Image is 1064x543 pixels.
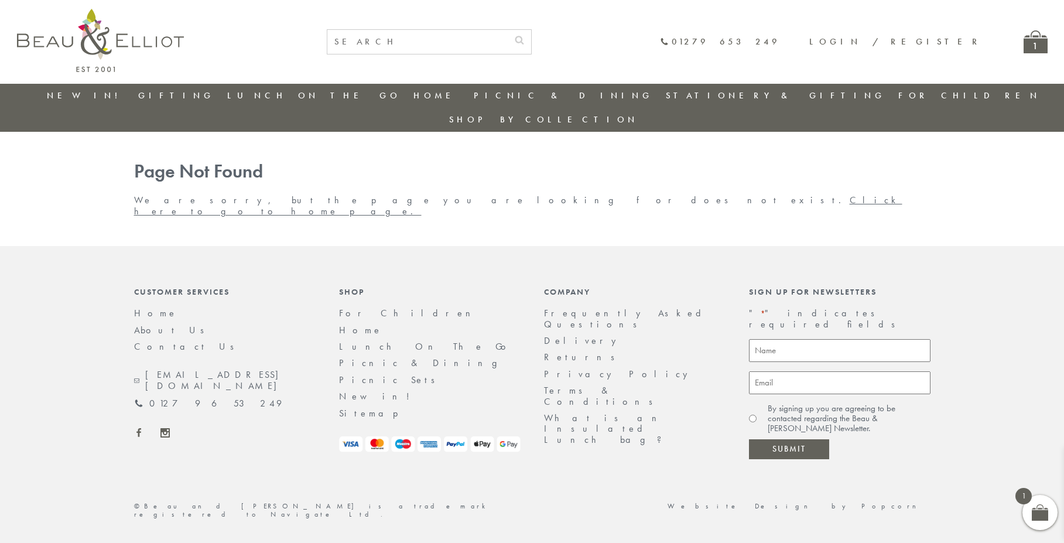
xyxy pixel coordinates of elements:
[749,371,930,394] input: Email
[339,436,521,452] img: payment-logos.png
[544,412,671,446] a: What is an Insulated Lunch bag?
[544,307,709,330] a: Frequently Asked Questions
[134,398,282,409] a: 01279 653 249
[449,114,638,125] a: Shop by collection
[544,334,622,347] a: Delivery
[749,339,930,362] input: Name
[768,404,930,434] label: By signing up you are agreeing to be contacted regarding the Beau & [PERSON_NAME] Newsletter.
[339,390,418,402] a: New in!
[544,368,694,380] a: Privacy Policy
[339,287,521,296] div: Shop
[339,374,443,386] a: Picnic Sets
[47,90,125,101] a: New in!
[474,90,653,101] a: Picnic & Dining
[122,161,942,217] div: We are sorry, but the page you are looking for does not exist.
[544,351,622,363] a: Returns
[134,161,930,183] h1: Page Not Found
[134,307,177,319] a: Home
[339,307,480,319] a: For Children
[339,357,509,369] a: Picnic & Dining
[666,90,885,101] a: Stationery & Gifting
[660,37,780,47] a: 01279 653 249
[17,9,184,72] img: logo
[134,287,316,296] div: Customer Services
[749,439,829,459] input: Submit
[134,370,316,391] a: [EMAIL_ADDRESS][DOMAIN_NAME]
[544,287,726,296] div: Company
[339,407,414,419] a: Sitemap
[544,384,661,407] a: Terms & Conditions
[327,30,508,54] input: SEARCH
[134,194,902,217] a: Click here to go to home page.
[339,324,382,336] a: Home
[749,308,930,330] p: " " indicates required fields
[134,324,212,336] a: About Us
[134,340,242,353] a: Contact Us
[898,90,1041,101] a: For Children
[1024,30,1048,53] a: 1
[809,36,983,47] a: Login / Register
[138,90,214,101] a: Gifting
[339,340,513,353] a: Lunch On The Go
[668,501,930,511] a: Website Design by Popcorn
[1015,488,1032,504] span: 1
[413,90,460,101] a: Home
[122,503,532,519] div: ©Beau and [PERSON_NAME] is a trademark registered to Navigate Ltd.
[227,90,401,101] a: Lunch On The Go
[749,287,930,296] div: Sign up for newsletters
